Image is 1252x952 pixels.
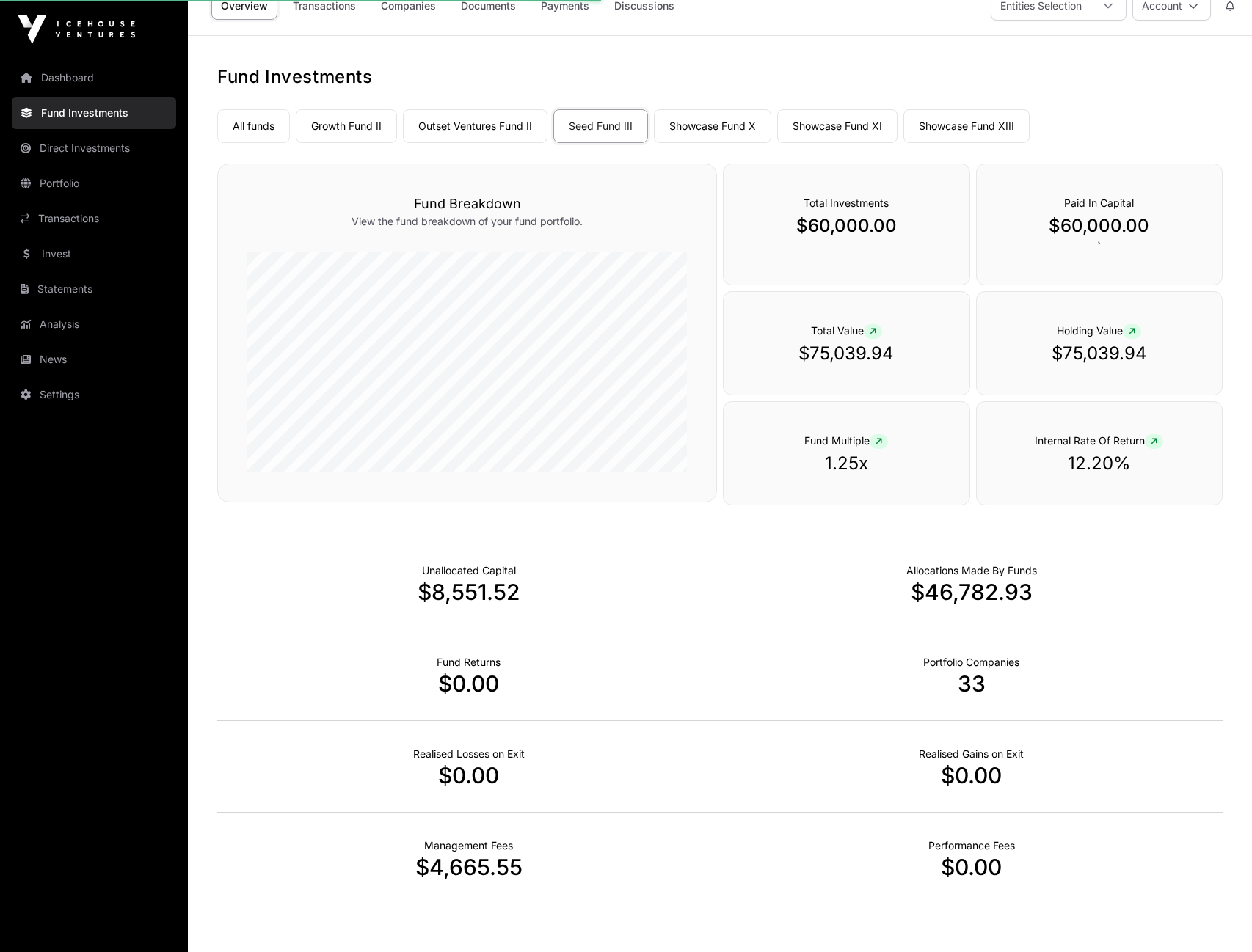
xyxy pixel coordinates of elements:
[903,109,1030,143] a: Showcase Fund XIII
[12,62,176,94] a: Dashboard
[1179,882,1252,952] iframe: Chat Widget
[1064,197,1134,209] span: Paid In Capital
[247,194,687,214] h3: Fund Breakdown
[720,579,1223,605] p: $46,782.93
[413,747,525,761] p: Net Realised on Negative Exits
[753,214,939,238] p: $60,000.00
[247,214,687,229] p: View the fund breakdown of your fund portfolio.
[296,109,397,143] a: Growth Fund II
[403,109,547,143] a: Outset Ventures Fund II
[217,109,290,143] a: All funds
[12,167,176,199] a: Portfolio
[1006,452,1193,475] p: 12.20%
[18,15,135,44] img: Icehouse Ventures Logo
[217,762,720,788] p: $0.00
[12,273,176,305] a: Statements
[1006,214,1193,238] p: $60,000.00
[919,747,1024,761] p: Net Realised on Positive Exits
[217,670,720,697] p: $0.00
[654,109,771,143] a: Showcase Fund X
[1057,324,1141,337] span: Holding Value
[1035,434,1163,447] span: Internal Rate Of Return
[217,579,720,605] p: $8,551.52
[12,238,176,270] a: Invest
[720,854,1223,880] p: $0.00
[553,109,648,143] a: Seed Fund III
[12,378,176,411] a: Settings
[12,343,176,376] a: News
[804,434,888,447] span: Fund Multiple
[928,838,1015,853] p: Fund Performance Fees (Carry) incurred to date
[923,655,1019,670] p: Number of Companies Deployed Into
[976,164,1223,285] div: `
[12,202,176,235] a: Transactions
[804,197,889,209] span: Total Investments
[1006,342,1193,365] p: $75,039.94
[217,65,1223,89] h1: Fund Investments
[12,308,176,340] a: Analysis
[422,563,516,578] p: Cash not yet allocated
[12,97,176,129] a: Fund Investments
[777,109,898,143] a: Showcase Fund XI
[217,854,720,880] p: $4,665.55
[753,452,939,475] p: 1.25x
[753,342,939,365] p: $75,039.94
[906,563,1037,578] p: Capital Deployed Into Companies
[437,655,501,670] p: Realised Returns from Funds
[720,670,1223,697] p: 33
[811,324,882,337] span: Total Value
[424,838,513,853] p: Fund Management Fees incurred to date
[12,132,176,164] a: Direct Investments
[720,762,1223,788] p: $0.00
